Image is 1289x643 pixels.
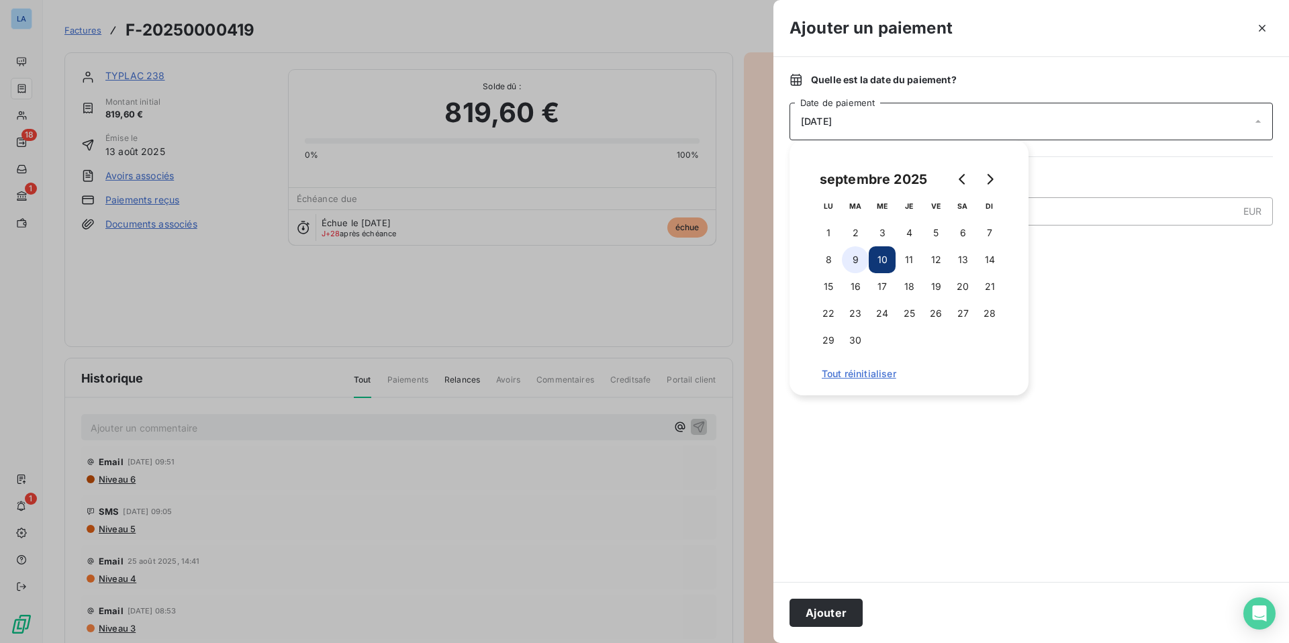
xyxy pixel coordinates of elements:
[976,193,1003,219] th: dimanche
[949,193,976,219] th: samedi
[869,273,896,300] button: 17
[949,273,976,300] button: 20
[815,219,842,246] button: 1
[869,246,896,273] button: 10
[815,246,842,273] button: 8
[842,193,869,219] th: mardi
[811,73,957,87] span: Quelle est la date du paiement ?
[790,599,863,627] button: Ajouter
[976,246,1003,273] button: 14
[790,16,953,40] h3: Ajouter un paiement
[896,273,922,300] button: 18
[815,168,932,190] div: septembre 2025
[815,273,842,300] button: 15
[922,246,949,273] button: 12
[869,300,896,327] button: 24
[801,116,832,127] span: [DATE]
[842,273,869,300] button: 16
[1243,597,1276,630] div: Open Intercom Messenger
[790,236,1273,250] span: Nouveau solde dû :
[869,219,896,246] button: 3
[842,300,869,327] button: 23
[976,300,1003,327] button: 28
[896,193,922,219] th: jeudi
[842,246,869,273] button: 9
[922,193,949,219] th: vendredi
[869,193,896,219] th: mercredi
[822,368,996,379] span: Tout réinitialiser
[815,327,842,354] button: 29
[922,219,949,246] button: 5
[949,300,976,327] button: 27
[949,219,976,246] button: 6
[896,246,922,273] button: 11
[896,300,922,327] button: 25
[976,219,1003,246] button: 7
[976,273,1003,300] button: 21
[922,300,949,327] button: 26
[842,219,869,246] button: 2
[976,166,1003,193] button: Go to next month
[949,166,976,193] button: Go to previous month
[896,219,922,246] button: 4
[815,300,842,327] button: 22
[815,193,842,219] th: lundi
[842,327,869,354] button: 30
[922,273,949,300] button: 19
[949,246,976,273] button: 13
